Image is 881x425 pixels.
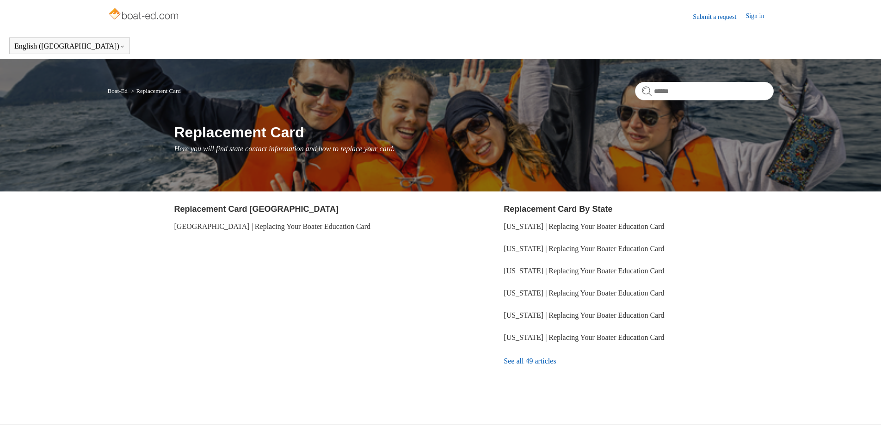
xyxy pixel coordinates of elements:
[504,245,664,253] a: [US_STATE] | Replacing Your Boater Education Card
[745,11,773,22] a: Sign in
[504,289,664,297] a: [US_STATE] | Replacing Your Boater Education Card
[174,222,371,230] a: [GEOGRAPHIC_DATA] | Replacing Your Boater Education Card
[635,82,774,100] input: Search
[504,349,773,374] a: See all 49 articles
[129,87,181,94] li: Replacement Card
[504,222,664,230] a: [US_STATE] | Replacing Your Boater Education Card
[174,204,339,214] a: Replacement Card [GEOGRAPHIC_DATA]
[850,394,874,418] div: Live chat
[504,333,664,341] a: [US_STATE] | Replacing Your Boater Education Card
[504,204,612,214] a: Replacement Card By State
[174,121,774,143] h1: Replacement Card
[174,143,774,154] p: Here you will find state contact information and how to replace your card.
[504,267,664,275] a: [US_STATE] | Replacing Your Boater Education Card
[504,311,664,319] a: [US_STATE] | Replacing Your Boater Education Card
[693,12,745,22] a: Submit a request
[108,6,181,24] img: Boat-Ed Help Center home page
[108,87,129,94] li: Boat-Ed
[14,42,125,50] button: English ([GEOGRAPHIC_DATA])
[108,87,128,94] a: Boat-Ed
